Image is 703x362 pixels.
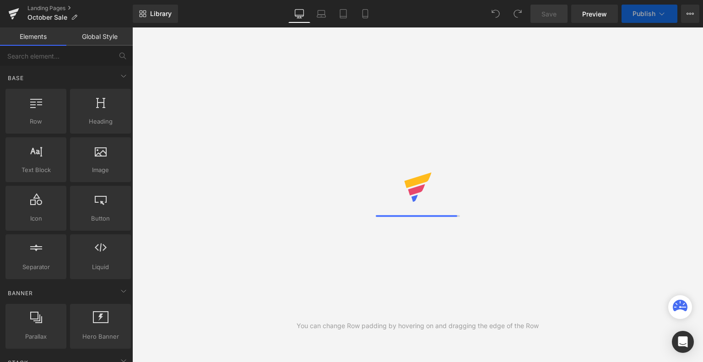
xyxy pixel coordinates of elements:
button: Publish [622,5,677,23]
div: You can change Row padding by hovering on and dragging the edge of the Row [297,321,539,331]
button: Redo [508,5,527,23]
span: Hero Banner [73,332,128,341]
span: Button [73,214,128,223]
a: New Library [133,5,178,23]
span: Heading [73,117,128,126]
span: Banner [7,289,34,297]
span: Text Block [8,165,64,175]
a: Mobile [354,5,376,23]
span: Image [73,165,128,175]
span: Parallax [8,332,64,341]
a: Tablet [332,5,354,23]
a: Desktop [288,5,310,23]
span: Separator [8,262,64,272]
span: Liquid [73,262,128,272]
a: Preview [571,5,618,23]
a: Global Style [66,27,133,46]
span: Library [150,10,172,18]
span: Preview [582,9,607,19]
span: Icon [8,214,64,223]
span: October Sale [27,14,67,21]
span: Base [7,74,25,82]
a: Landing Pages [27,5,133,12]
div: Open Intercom Messenger [672,331,694,353]
span: Row [8,117,64,126]
span: Publish [633,10,655,17]
button: More [681,5,699,23]
span: Save [541,9,557,19]
button: Undo [487,5,505,23]
a: Laptop [310,5,332,23]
